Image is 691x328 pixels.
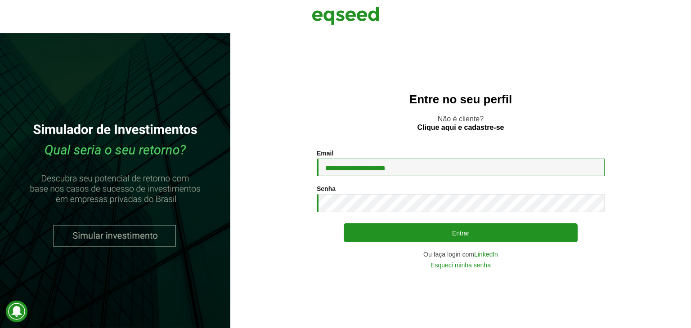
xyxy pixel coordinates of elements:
[312,4,379,27] img: EqSeed Logo
[431,262,491,268] a: Esqueci minha senha
[248,93,673,106] h2: Entre no seu perfil
[344,223,578,242] button: Entrar
[317,150,333,156] label: Email
[474,251,498,257] a: LinkedIn
[417,124,504,131] a: Clique aqui e cadastre-se
[317,251,605,257] div: Ou faça login com
[248,115,673,132] p: Não é cliente?
[317,186,336,192] label: Senha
